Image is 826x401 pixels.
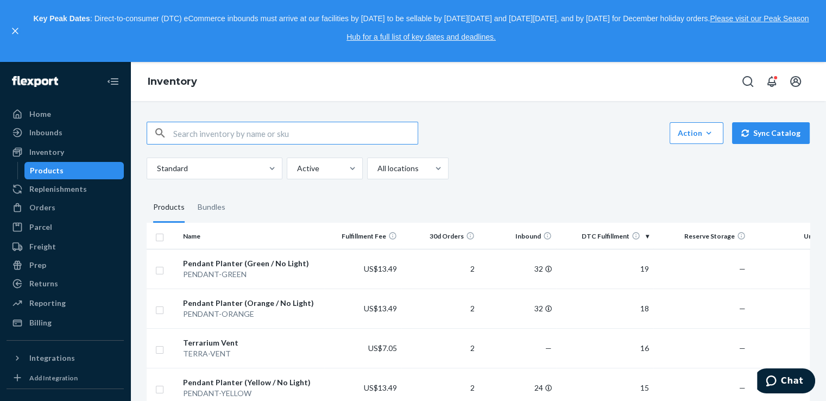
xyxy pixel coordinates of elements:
[10,26,21,36] button: close,
[24,162,124,179] a: Products
[29,109,51,120] div: Home
[29,147,64,158] div: Inventory
[12,76,58,87] img: Flexport logo
[29,184,87,195] div: Replenishments
[7,295,124,312] a: Reporting
[785,71,806,92] button: Open account menu
[401,249,479,289] td: 2
[148,76,197,87] a: Inventory
[183,348,319,359] div: TERRA-VENT
[556,223,653,249] th: DTC Fulfillment
[324,223,402,249] th: Fulfillment Fee
[29,241,56,252] div: Freight
[479,223,557,249] th: Inbound
[7,314,124,331] a: Billing
[401,289,479,328] td: 2
[739,343,746,353] span: —
[368,343,397,353] span: US$7.05
[29,373,78,383] div: Add Integration
[173,122,418,144] input: Search inventory by name or sku
[26,10,816,46] p: : Direct-to-consumer (DTC) eCommerce inbounds must arrive at our facilities by [DATE] to be sella...
[7,371,124,384] a: Add Integration
[30,165,64,176] div: Products
[7,180,124,198] a: Replenishments
[761,71,783,92] button: Open notifications
[556,328,653,368] td: 16
[346,14,809,41] a: Please visit our Peak Season Hub for a full list of key dates and deadlines.
[556,249,653,289] td: 19
[29,353,75,364] div: Integrations
[29,317,52,328] div: Billing
[479,289,557,328] td: 32
[7,124,124,141] a: Inbounds
[732,122,810,144] button: Sync Catalog
[7,143,124,161] a: Inventory
[29,222,52,233] div: Parcel
[479,249,557,289] td: 32
[7,275,124,292] a: Returns
[183,269,319,280] div: PENDANT-GREEN
[183,388,319,399] div: PENDANT-YELLOW
[102,71,124,92] button: Close Navigation
[7,349,124,367] button: Integrations
[29,260,46,271] div: Prep
[653,223,750,249] th: Reserve Storage
[556,289,653,328] td: 18
[29,298,66,309] div: Reporting
[183,337,319,348] div: Terrarium Vent
[153,192,185,223] div: Products
[296,163,297,174] input: Active
[29,127,62,138] div: Inbounds
[7,199,124,216] a: Orders
[7,238,124,255] a: Freight
[739,304,746,313] span: —
[376,163,377,174] input: All locations
[739,383,746,392] span: —
[737,71,759,92] button: Open Search Box
[7,256,124,274] a: Prep
[29,278,58,289] div: Returns
[401,223,479,249] th: 30d Orders
[678,128,715,139] div: Action
[183,258,319,269] div: Pendant Planter (Green / No Light)
[545,343,552,353] span: —
[198,192,225,223] div: Bundles
[364,264,397,273] span: US$13.49
[29,202,55,213] div: Orders
[670,122,723,144] button: Action
[364,304,397,313] span: US$13.49
[7,105,124,123] a: Home
[183,298,319,309] div: Pendant Planter (Orange / No Light)
[739,264,746,273] span: —
[34,14,90,23] strong: Key Peak Dates
[139,66,206,98] ol: breadcrumbs
[364,383,397,392] span: US$13.49
[156,163,157,174] input: Standard
[7,218,124,236] a: Parcel
[183,377,319,388] div: Pendant Planter (Yellow / No Light)
[757,368,815,396] iframe: Opens a widget where you can chat to one of our agents
[179,223,324,249] th: Name
[183,309,319,319] div: PENDANT-ORANGE
[401,328,479,368] td: 2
